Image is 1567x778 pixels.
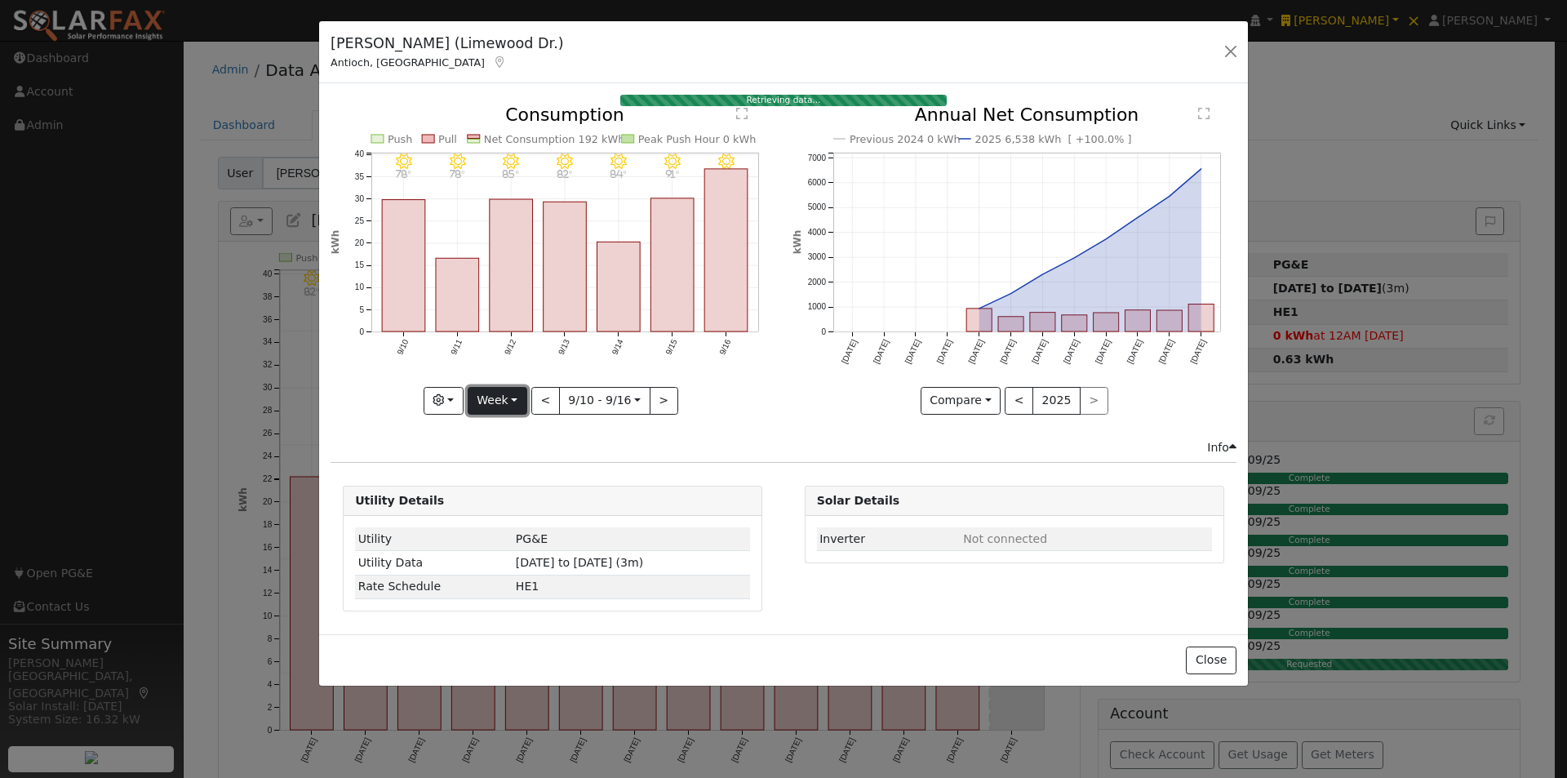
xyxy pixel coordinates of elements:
[840,338,859,365] text: [DATE]
[914,104,1139,125] text: Annual Net Consumption
[963,532,1047,545] span: ID: null, authorized: None
[516,556,643,569] span: [DATE] to [DATE] (3m)
[1207,439,1236,456] div: Info
[490,200,533,332] rect: onclick=""
[505,104,624,125] text: Consumption
[966,338,985,365] text: [DATE]
[382,200,425,332] rect: onclick=""
[355,494,444,507] strong: Utility Details
[355,283,365,292] text: 10
[355,217,365,226] text: 25
[1156,311,1182,332] rect: onclick=""
[516,532,548,545] span: ID: 17296602, authorized: 09/18/25
[659,170,687,179] p: 91°
[504,153,520,170] i: 9/12 - MostlyClear
[807,178,826,187] text: 6000
[1156,338,1175,365] text: [DATE]
[998,338,1017,365] text: [DATE]
[792,230,803,255] text: kWh
[974,133,1131,145] text: 2025 6,538 kWh [ +100.0% ]
[503,338,517,357] text: 9/12
[1093,313,1118,332] rect: onclick=""
[436,259,479,332] rect: onclick=""
[388,133,413,145] text: Push
[395,338,410,357] text: 9/10
[443,170,472,179] p: 78°
[664,338,679,357] text: 9/15
[355,575,513,598] td: Rate Schedule
[1039,272,1045,278] circle: onclick=""
[1198,166,1205,172] circle: onclick=""
[807,278,826,287] text: 2000
[1071,255,1077,261] circle: onclick=""
[484,133,625,145] text: Net Consumption 192 kWh
[355,551,513,575] td: Utility Data
[396,153,412,170] i: 9/10 - Clear
[557,153,573,170] i: 9/13 - MostlyClear
[998,317,1023,331] rect: onclick=""
[664,153,681,170] i: 9/15 - Clear
[705,169,748,331] rect: onclick=""
[1125,310,1150,331] rect: onclick=""
[551,170,579,179] p: 82°
[650,387,678,415] button: >
[807,153,826,162] text: 7000
[1005,387,1033,415] button: <
[934,338,953,365] text: [DATE]
[718,338,733,357] text: 9/16
[450,153,466,170] i: 9/11 - MostlyClear
[355,194,365,203] text: 30
[449,338,464,357] text: 9/11
[360,305,365,314] text: 5
[1103,236,1109,242] circle: onclick=""
[651,198,695,331] rect: onclick=""
[1188,338,1207,365] text: [DATE]
[620,95,947,106] div: Retrieving data...
[544,202,587,332] rect: onclick=""
[821,327,826,336] text: 0
[516,580,539,593] span: W
[389,170,418,179] p: 78°
[331,56,485,69] span: Antioch, [GEOGRAPHIC_DATA]
[1030,313,1055,331] rect: onclick=""
[557,338,571,357] text: 9/13
[638,133,757,145] text: Peak Push Hour 0 kWh
[597,242,641,332] rect: onclick=""
[1186,647,1236,674] button: Close
[718,153,735,170] i: 9/16 - Clear
[610,153,627,170] i: 9/14 - MostlyClear
[850,133,961,145] text: Previous 2024 0 kWh
[1007,291,1014,297] circle: onclick=""
[468,387,527,415] button: Week
[330,230,341,255] text: kWh
[1032,387,1081,415] button: 2025
[355,150,365,159] text: 40
[355,527,513,551] td: Utility
[1062,338,1081,365] text: [DATE]
[531,387,560,415] button: <
[360,327,365,336] text: 0
[975,305,982,312] circle: onclick=""
[355,239,365,248] text: 20
[807,253,826,262] text: 3000
[355,261,365,270] text: 15
[807,228,826,237] text: 4000
[817,527,961,551] td: Inverter
[610,338,625,357] text: 9/14
[736,107,748,120] text: 
[497,170,526,179] p: 85°
[966,309,992,331] rect: onclick=""
[1198,107,1210,120] text: 
[1094,338,1112,365] text: [DATE]
[807,203,826,212] text: 5000
[355,172,365,181] text: 35
[1125,338,1143,365] text: [DATE]
[1030,338,1049,365] text: [DATE]
[807,303,826,312] text: 1000
[1062,315,1087,331] rect: onclick=""
[921,387,1001,415] button: Compare
[1134,215,1141,221] circle: onclick=""
[559,387,650,415] button: 9/10 - 9/16
[1166,193,1173,200] circle: onclick=""
[903,338,921,365] text: [DATE]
